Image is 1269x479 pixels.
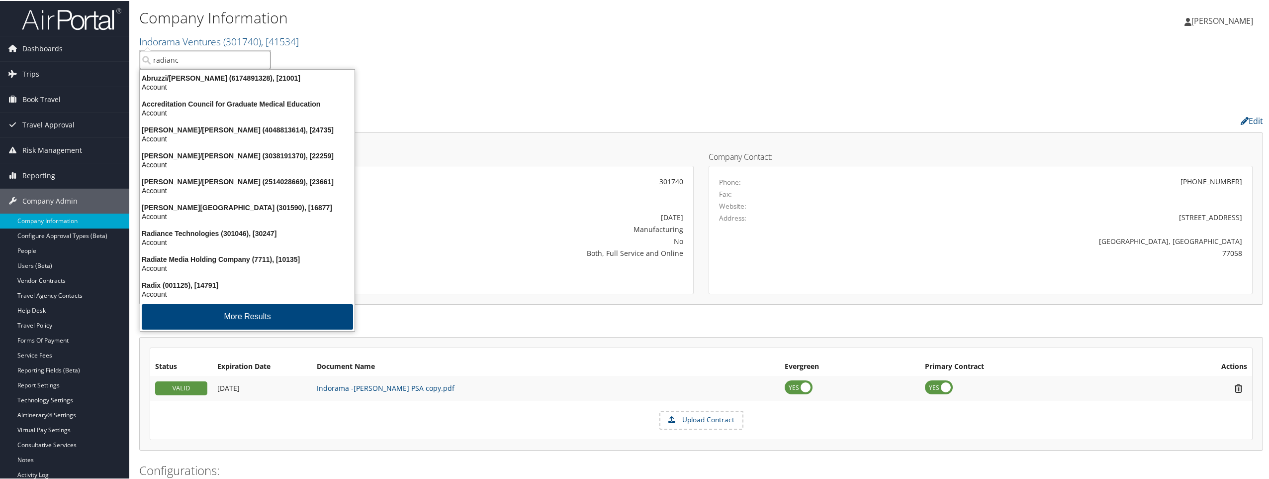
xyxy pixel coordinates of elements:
div: Manufacturing [340,223,683,234]
div: Accreditation Council for Graduate Medical Education [134,99,361,108]
span: , [ 41534 ] [261,34,299,47]
th: Expiration Date [212,357,312,375]
div: Account [134,263,361,272]
div: Both, Full Service and Online [340,247,683,257]
span: [DATE] [217,382,240,392]
span: Dashboards [22,35,63,60]
div: 301740 [340,175,683,186]
label: Address: [719,212,746,222]
div: Account [134,185,361,194]
div: Account [134,159,361,168]
h2: Contracts: [139,315,1263,332]
div: [STREET_ADDRESS] [854,211,1243,222]
div: Account [134,108,361,117]
div: [PERSON_NAME][GEOGRAPHIC_DATA] (301590), [16877] [134,202,361,211]
span: Company Admin [22,188,78,213]
div: Account [134,133,361,142]
div: VALID [155,380,207,394]
span: [PERSON_NAME] [1191,14,1253,25]
div: Radiate Media Holding Company (7711), [10135] [134,254,361,263]
a: Edit [1241,115,1263,125]
a: Indorama -[PERSON_NAME] PSA copy.pdf [317,382,454,392]
div: [PERSON_NAME]/[PERSON_NAME] (3038191370), [22259] [134,150,361,159]
span: ( 301740 ) [223,34,261,47]
div: Add/Edit Date [217,383,307,392]
th: Primary Contract [920,357,1139,375]
div: 77058 [854,247,1243,257]
div: No [340,235,683,245]
input: Search Accounts [140,50,271,68]
th: Status [150,357,212,375]
th: Evergreen [780,357,920,375]
div: Radix (001125), [14791] [134,280,361,289]
h2: Configurations: [139,461,1263,478]
div: [PERSON_NAME]/[PERSON_NAME] (2514028669), [23661] [134,176,361,185]
div: Account [134,211,361,220]
div: [GEOGRAPHIC_DATA], [GEOGRAPHIC_DATA] [854,235,1243,245]
span: Reporting [22,162,55,187]
div: Account [134,237,361,246]
h1: Company Information [139,6,889,27]
div: Account [134,289,361,298]
h4: Company Contact: [709,152,1253,160]
a: [PERSON_NAME] [1184,5,1263,35]
div: [PHONE_NUMBER] [1180,175,1242,186]
span: Risk Management [22,137,82,162]
a: Indorama Ventures [139,34,299,47]
div: Radiance Technologies (301046), [30247] [134,228,361,237]
label: Phone: [719,176,741,186]
label: Fax: [719,188,732,198]
label: Upload Contract [660,411,742,428]
span: Trips [22,61,39,86]
label: Website: [719,200,746,210]
div: [PERSON_NAME]/[PERSON_NAME] (4048813614), [24735] [134,124,361,133]
th: Actions [1139,357,1252,375]
img: airportal-logo.png [22,6,121,30]
div: Abruzzi/[PERSON_NAME] (6174891328), [21001] [134,73,361,82]
i: Remove Contract [1230,382,1247,393]
h4: Account Details: [150,152,694,160]
button: More Results [142,303,353,329]
span: Travel Approval [22,112,75,136]
th: Document Name [312,357,780,375]
span: Book Travel [22,86,61,111]
h2: Company Profile: [139,111,884,128]
div: [DATE] [340,211,683,222]
div: Account [134,82,361,91]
